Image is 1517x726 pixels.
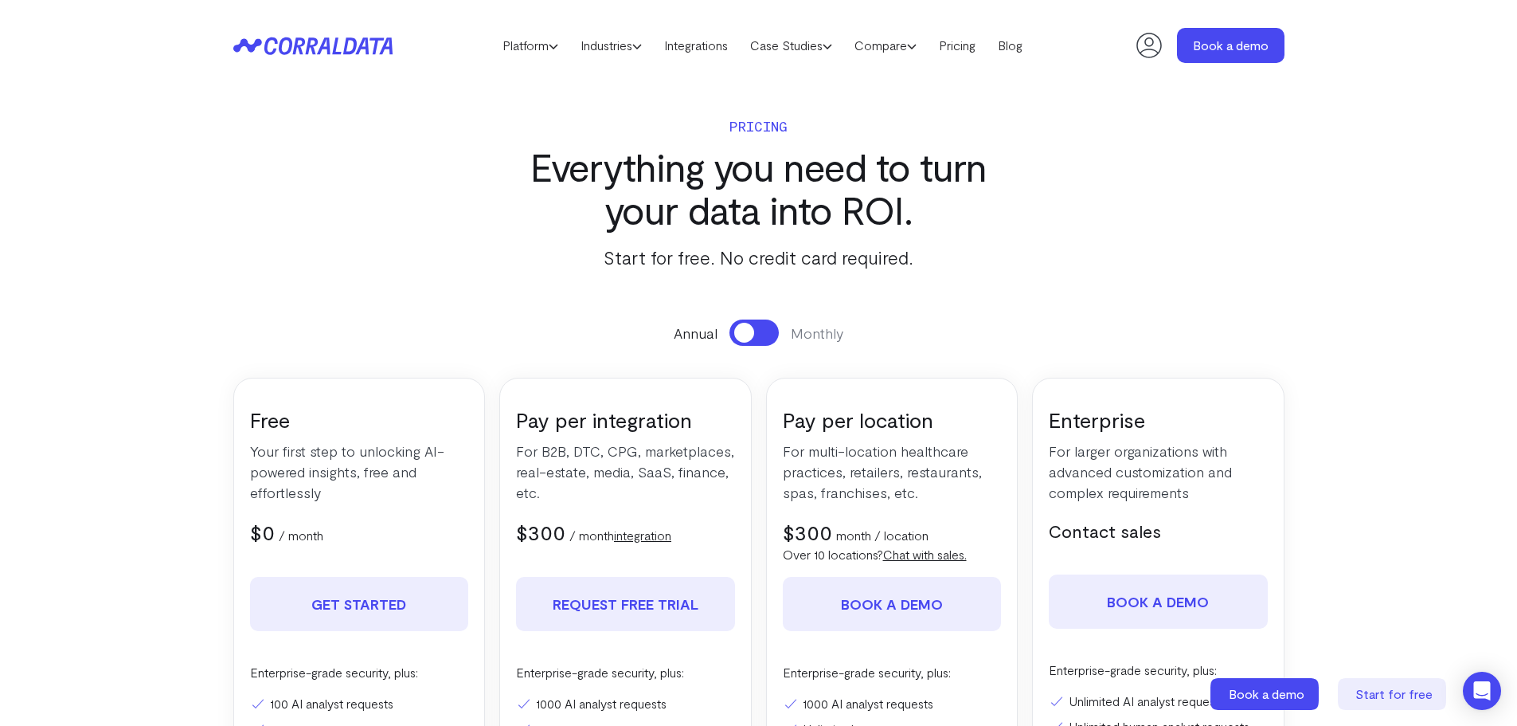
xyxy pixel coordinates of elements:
p: month / location [836,526,929,545]
span: $300 [516,520,565,544]
h3: Pay per location [783,406,1002,433]
p: Your first step to unlocking AI-powered insights, free and effortlessly [250,441,469,503]
a: Book a demo [1049,575,1268,629]
a: Get Started [250,577,469,631]
p: Enterprise-grade security, plus: [783,663,1002,682]
a: Blog [987,33,1034,57]
a: Industries [569,33,653,57]
p: Over 10 locations? [783,545,1002,564]
h5: Contact sales [1049,519,1268,543]
h3: Enterprise [1049,406,1268,433]
a: Pricing [928,33,987,57]
p: / month [279,526,323,545]
a: Book a demo [783,577,1002,631]
span: Book a demo [1229,686,1304,701]
p: Enterprise-grade security, plus: [516,663,735,682]
a: Platform [491,33,569,57]
a: Book a demo [1210,678,1322,710]
span: Start for free [1355,686,1433,701]
li: 100 AI analyst requests [250,694,469,713]
p: Enterprise-grade security, plus: [1049,661,1268,680]
a: Start for free [1338,678,1449,710]
p: / month [569,526,671,545]
h3: Pay per integration [516,406,735,433]
li: 1000 AI analyst requests [783,694,1002,713]
a: Book a demo [1177,28,1284,63]
span: $0 [250,520,275,544]
li: 1000 AI analyst requests [516,694,735,713]
p: For larger organizations with advanced customization and complex requirements [1049,441,1268,503]
a: Case Studies [739,33,843,57]
div: Open Intercom Messenger [1463,672,1501,710]
p: For multi-location healthcare practices, retailers, restaurants, spas, franchises, etc. [783,441,1002,503]
a: Integrations [653,33,739,57]
span: $300 [783,520,832,544]
a: Compare [843,33,928,57]
p: Start for free. No credit card required. [500,243,1018,272]
p: Pricing [500,115,1018,137]
span: Annual [674,323,717,343]
p: Enterprise-grade security, plus: [250,663,469,682]
h3: Free [250,406,469,433]
a: integration [614,528,671,543]
p: For B2B, DTC, CPG, marketplaces, real-estate, media, SaaS, finance, etc. [516,441,735,503]
li: Unlimited AI analyst requests [1049,692,1268,711]
a: Chat with sales. [883,547,967,562]
a: REQUEST FREE TRIAL [516,577,735,631]
span: Monthly [791,323,843,343]
h3: Everything you need to turn your data into ROI. [500,145,1018,231]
